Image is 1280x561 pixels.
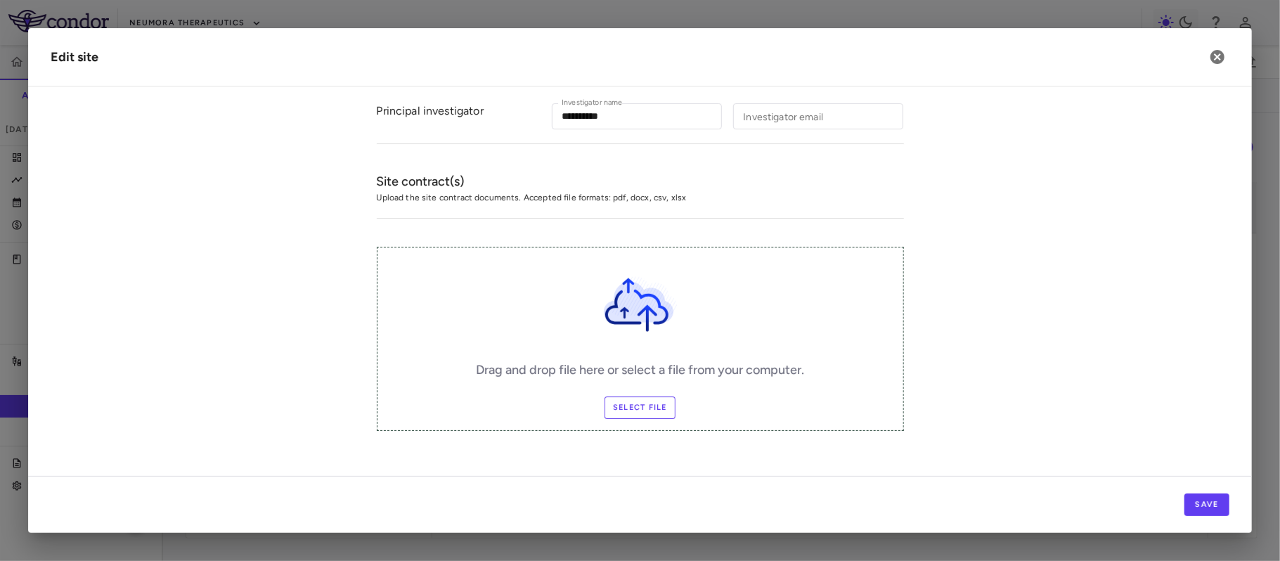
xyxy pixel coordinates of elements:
[476,361,804,380] h6: Drag and drop file here or select a file from your computer.
[377,103,552,129] div: Principal investigator
[562,97,623,109] label: Investigator name
[1184,494,1229,516] button: Save
[51,48,98,67] div: Edit site
[377,172,904,191] h6: Site contract(s)
[377,191,904,204] span: Upload the site contract documents. Accepted file formats: pdf, docx, csv, xlsx
[605,396,675,419] label: Select file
